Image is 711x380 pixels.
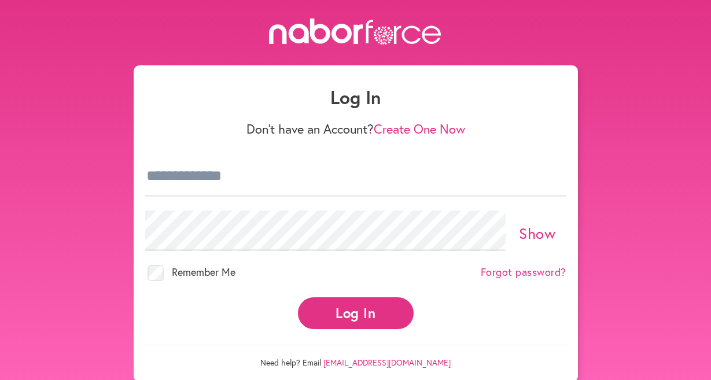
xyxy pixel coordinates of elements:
[323,357,451,368] a: [EMAIL_ADDRESS][DOMAIN_NAME]
[172,265,235,279] span: Remember Me
[298,297,414,329] button: Log In
[145,121,566,136] p: Don't have an Account?
[374,120,465,137] a: Create One Now
[145,86,566,108] h1: Log In
[519,223,555,243] a: Show
[145,345,566,368] p: Need help? Email
[481,266,566,279] a: Forgot password?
